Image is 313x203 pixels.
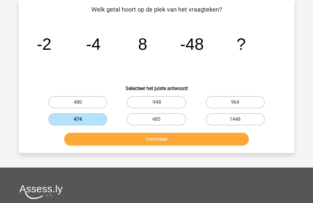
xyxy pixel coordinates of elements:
[86,35,101,53] tspan: -4
[127,96,186,108] label: -948
[138,35,147,53] tspan: 8
[206,96,265,108] label: 964
[19,185,63,199] img: Assessly logo
[180,35,204,53] tspan: -48
[37,35,51,53] tspan: -2
[48,113,107,125] label: 474
[64,133,249,146] button: Controleer
[48,96,107,108] label: 480
[127,113,186,125] label: 485
[28,81,285,91] h6: Selecteer het juiste antwoord
[206,113,265,125] label: 1448
[237,35,246,53] tspan: ?
[28,5,285,14] p: Welk getal hoort op de plek van het vraagteken?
